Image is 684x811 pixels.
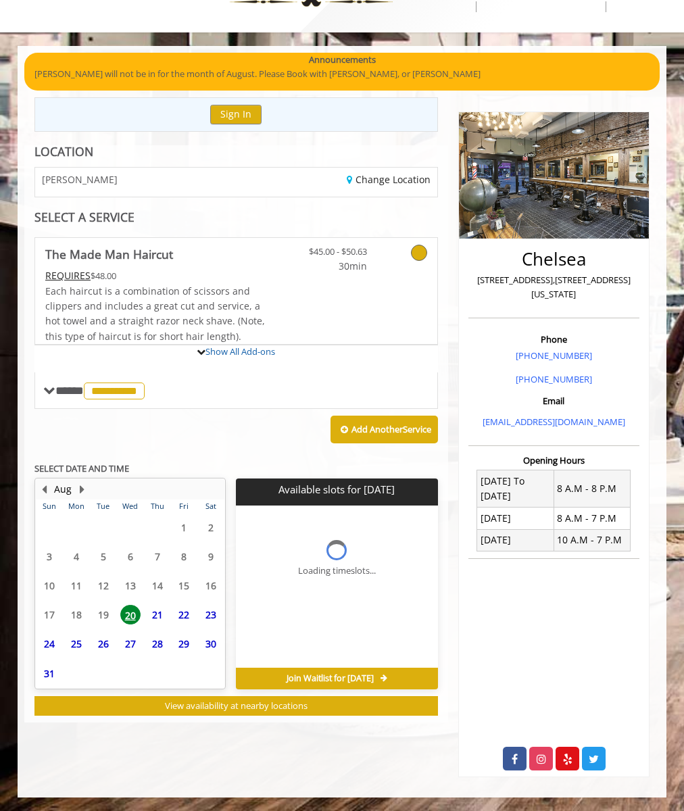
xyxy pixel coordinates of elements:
[303,238,366,274] a: $45.00 - $50.63
[472,335,636,344] h3: Phone
[477,470,554,508] td: [DATE] To [DATE]
[197,499,224,513] th: Sat
[93,634,114,654] span: 26
[170,600,197,629] td: Select day22
[45,245,173,264] b: The Made Man Haircut
[201,634,221,654] span: 30
[303,259,366,274] span: 30min
[472,396,636,405] h3: Email
[34,211,438,224] div: SELECT A SERVICE
[36,629,63,658] td: Select day24
[554,529,630,551] td: 10 A.M - 7 P.M
[197,629,224,658] td: Select day30
[197,600,224,629] td: Select day23
[34,696,438,716] button: View availability at nearby locations
[298,564,376,578] div: Loading timeslots...
[472,249,636,269] h2: Chelsea
[39,634,59,654] span: 24
[34,143,93,159] b: LOCATION
[34,67,650,81] p: [PERSON_NAME] will not be in for the month of August. Please Book with [PERSON_NAME], or [PERSON_...
[331,416,438,444] button: Add AnotherService
[554,470,630,508] td: 8 A.M - 8 P.M
[201,605,221,624] span: 23
[147,634,168,654] span: 28
[36,499,63,513] th: Sun
[170,499,197,513] th: Fri
[54,482,72,497] button: Aug
[287,673,374,684] span: Join Waitlist for [DATE]
[468,456,639,465] h3: Opening Hours
[347,173,431,186] a: Change Location
[76,482,87,497] button: Next Month
[34,462,129,474] b: SELECT DATE AND TIME
[483,416,625,428] a: [EMAIL_ADDRESS][DOMAIN_NAME]
[117,499,144,513] th: Wed
[90,499,117,513] th: Tue
[170,629,197,658] td: Select day29
[554,508,630,529] td: 8 A.M - 7 P.M
[34,344,438,345] div: The Made Man Haircut Add-onS
[42,174,118,185] span: [PERSON_NAME]
[165,699,308,712] span: View availability at nearby locations
[63,499,90,513] th: Mon
[66,634,87,654] span: 25
[174,634,194,654] span: 29
[241,484,432,495] p: Available slots for [DATE]
[351,423,431,435] b: Add Another Service
[45,285,265,343] span: Each haircut is a combination of scissors and clippers and includes a great cut and service, a ho...
[472,273,636,301] p: [STREET_ADDRESS],[STREET_ADDRESS][US_STATE]
[516,349,592,362] a: [PHONE_NUMBER]
[477,508,554,529] td: [DATE]
[39,482,49,497] button: Previous Month
[117,600,144,629] td: Select day20
[144,629,171,658] td: Select day28
[147,605,168,624] span: 21
[516,373,592,385] a: [PHONE_NUMBER]
[144,499,171,513] th: Thu
[144,600,171,629] td: Select day21
[90,629,117,658] td: Select day26
[205,345,275,358] a: Show All Add-ons
[309,53,376,67] b: Announcements
[210,105,262,124] button: Sign In
[45,268,270,283] div: $48.00
[117,629,144,658] td: Select day27
[120,634,141,654] span: 27
[174,605,194,624] span: 22
[477,529,554,551] td: [DATE]
[36,659,63,688] td: Select day31
[39,664,59,683] span: 31
[120,605,141,624] span: 20
[63,629,90,658] td: Select day25
[45,269,91,282] span: This service needs some Advance to be paid before we block your appointment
